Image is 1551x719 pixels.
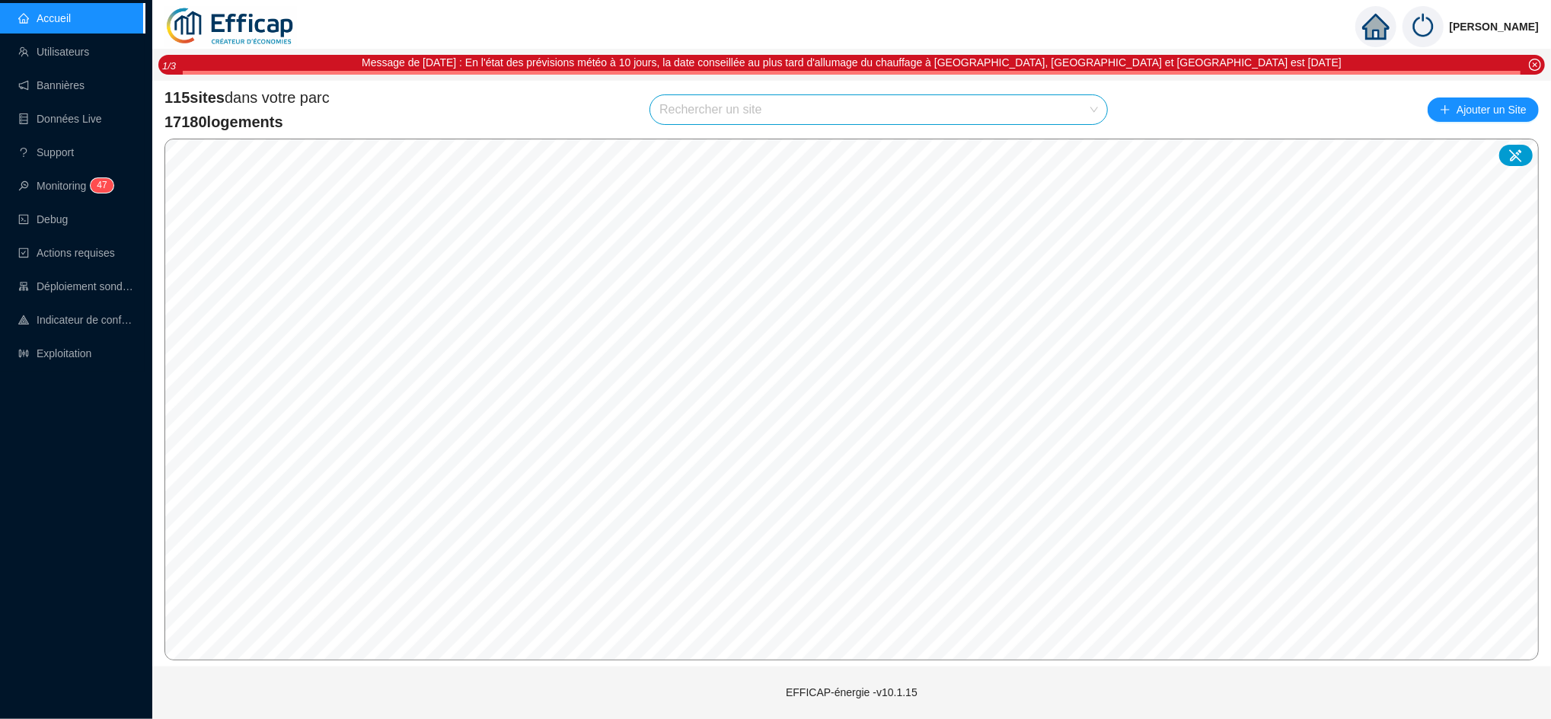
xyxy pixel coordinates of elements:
a: codeDebug [18,213,68,225]
span: [PERSON_NAME] [1450,2,1539,51]
a: teamUtilisateurs [18,46,89,58]
span: 7 [102,180,107,190]
a: databaseDonnées Live [18,113,102,125]
sup: 47 [91,178,113,193]
a: slidersExploitation [18,347,91,359]
div: Message de [DATE] : En l'état des prévisions météo à 10 jours, la date conseillée au plus tard d'... [362,55,1342,71]
img: power [1403,6,1444,47]
a: notificationBannières [18,79,85,91]
a: questionSupport [18,146,74,158]
a: monitorMonitoring47 [18,180,109,192]
a: homeAccueil [18,12,71,24]
canvas: Map [165,139,1538,660]
span: close-circle [1529,59,1541,71]
span: EFFICAP-énergie - v10.1.15 [786,686,918,698]
span: plus [1440,104,1450,115]
a: clusterDéploiement sondes [18,280,134,292]
span: 17180 logements [164,111,330,133]
span: check-square [18,248,29,258]
button: Ajouter un Site [1428,97,1539,122]
span: home [1362,13,1390,40]
span: Ajouter un Site [1457,99,1527,120]
span: 115 sites [164,89,225,106]
i: 1 / 3 [162,60,176,72]
span: 4 [97,180,102,190]
span: Actions requises [37,247,115,259]
a: heat-mapIndicateur de confort [18,314,134,326]
span: dans votre parc [164,87,330,108]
